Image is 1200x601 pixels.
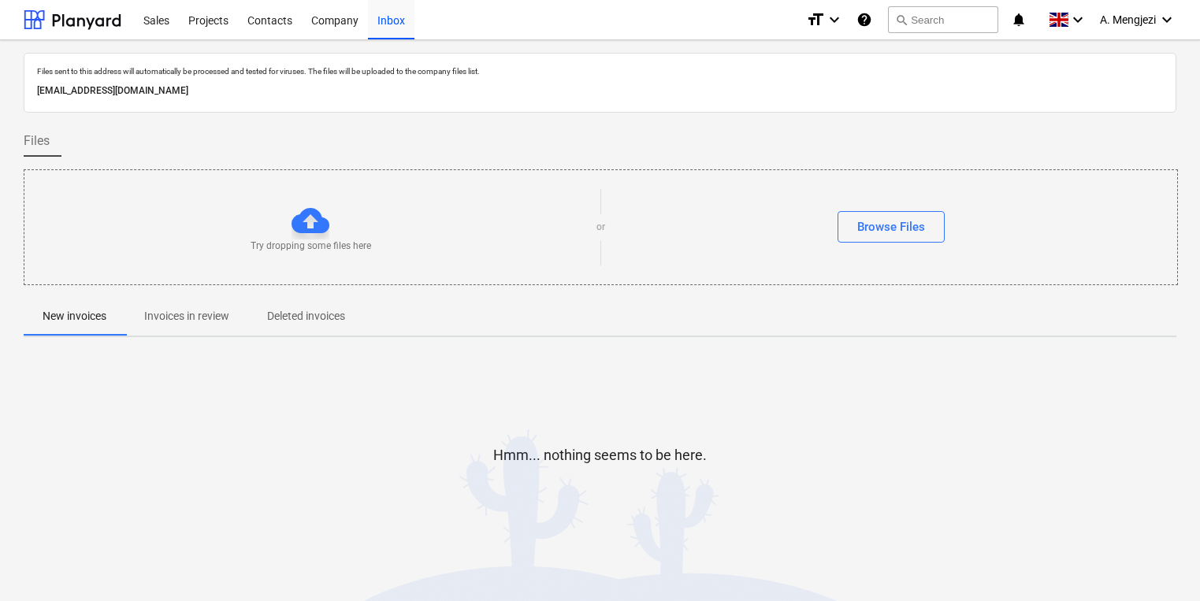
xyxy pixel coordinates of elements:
i: format_size [806,10,825,29]
p: Deleted invoices [267,308,345,325]
p: Files sent to this address will automatically be processed and tested for viruses. The files will... [37,66,1163,76]
p: or [596,221,605,234]
p: Invoices in review [144,308,229,325]
p: Hmm... nothing seems to be here. [493,446,707,465]
button: Browse Files [838,211,945,243]
span: Files [24,132,50,150]
p: New invoices [43,308,106,325]
i: keyboard_arrow_down [825,10,844,29]
i: Knowledge base [856,10,872,29]
span: A. Mengjezi [1100,13,1156,26]
button: Search [888,6,998,33]
i: notifications [1011,10,1027,29]
iframe: Chat Widget [1121,525,1200,601]
p: [EMAIL_ADDRESS][DOMAIN_NAME] [37,83,1163,99]
p: Try dropping some files here [251,239,371,253]
i: keyboard_arrow_down [1157,10,1176,29]
span: search [895,13,908,26]
i: keyboard_arrow_down [1068,10,1087,29]
div: Try dropping some files hereorBrowse Files [24,169,1178,285]
div: Browse Files [857,217,925,237]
